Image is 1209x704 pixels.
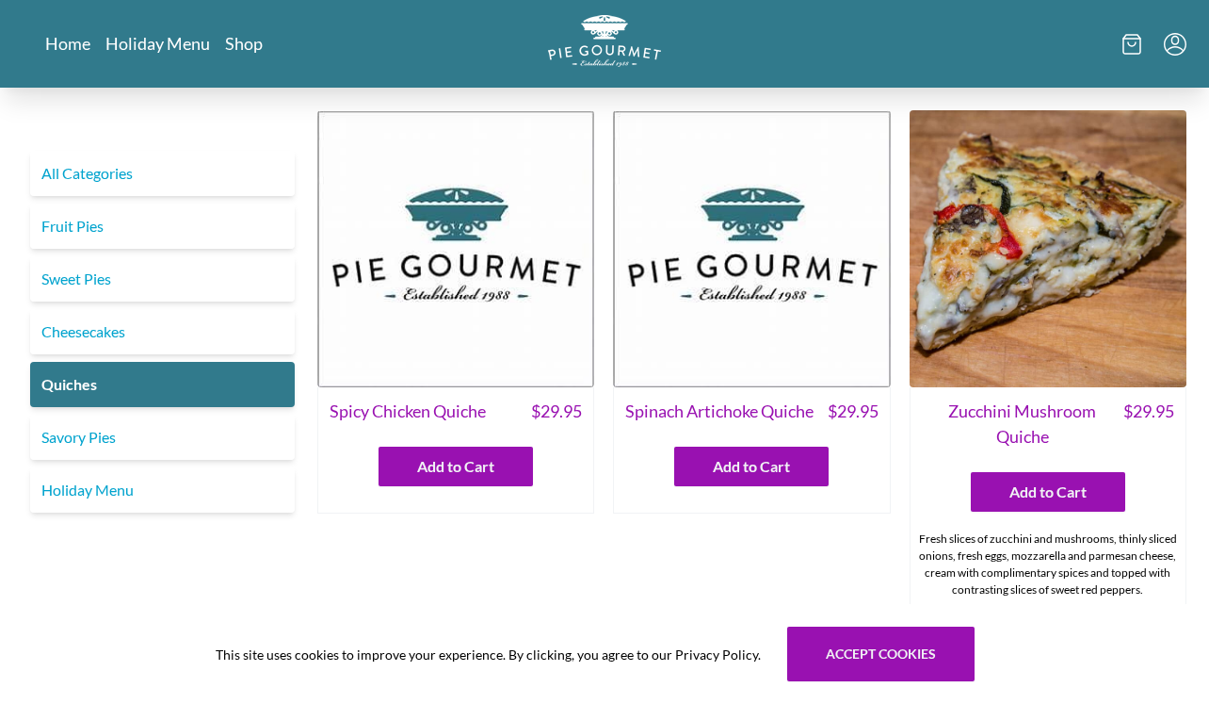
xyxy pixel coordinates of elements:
[216,645,761,664] span: This site uses cookies to improve your experience. By clicking, you agree to our Privacy Policy.
[105,32,210,55] a: Holiday Menu
[330,399,486,424] span: Spicy Chicken Quiche
[30,204,295,249] a: Fruit Pies
[713,455,790,478] span: Add to Cart
[30,467,295,513] a: Holiday Menu
[1164,33,1186,56] button: Menu
[30,309,295,354] a: Cheesecakes
[625,399,814,424] span: Spinach Artichoke Quiche
[1009,481,1087,503] span: Add to Cart
[1123,399,1174,450] span: $ 29.95
[828,399,879,424] span: $ 29.95
[971,472,1125,512] button: Add to Cart
[548,15,661,73] a: Logo
[531,399,582,424] span: $ 29.95
[30,415,295,460] a: Savory Pies
[30,151,295,196] a: All Categories
[911,523,1185,640] div: Fresh slices of zucchini and mushrooms, thinly sliced onions, fresh eggs, mozzarella and parmesan...
[787,627,975,681] button: Accept cookies
[674,447,829,486] button: Add to Cart
[30,256,295,302] a: Sweet Pies
[910,110,1186,387] img: Zucchini Mushroom Quiche
[417,455,494,478] span: Add to Cart
[548,15,661,67] img: logo
[379,447,533,486] button: Add to Cart
[45,32,90,55] a: Home
[922,399,1123,450] span: Zucchini Mushroom Quiche
[30,362,295,407] a: Quiches
[317,110,594,387] img: Spicy Chicken Quiche
[225,32,263,55] a: Shop
[613,110,890,387] img: Spinach Artichoke Quiche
